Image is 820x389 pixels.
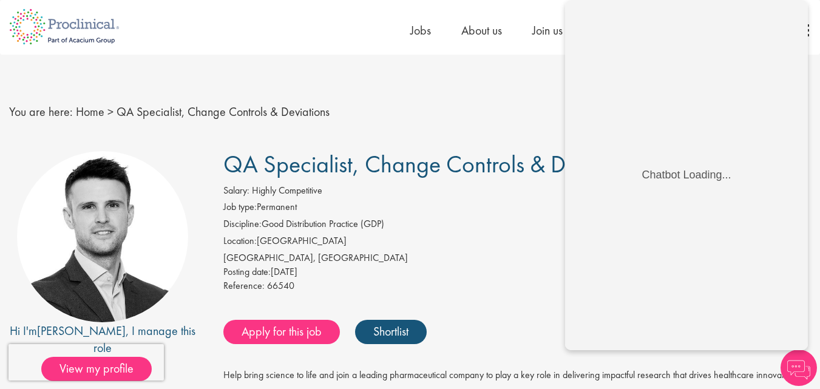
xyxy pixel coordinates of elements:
[223,320,340,344] a: Apply for this job
[781,350,817,386] img: Chatbot
[223,217,811,234] li: Good Distribution Practice (GDP)
[223,251,811,265] div: [GEOGRAPHIC_DATA], [GEOGRAPHIC_DATA]
[355,320,427,344] a: Shortlist
[17,151,188,322] img: imeage of recruiter Joshua Godden
[107,104,114,120] span: >
[532,22,563,38] a: Join us
[223,368,811,382] p: Help bring science to life and join a leading pharmaceutical company to play a key role in delive...
[8,344,164,381] iframe: reCAPTCHA
[223,217,262,231] label: Discipline:
[223,265,271,278] span: Posting date:
[37,323,126,339] a: [PERSON_NAME]
[223,149,648,180] span: QA Specialist, Change Controls & Deviations
[252,184,322,197] span: Highly Competitive
[223,279,265,293] label: Reference:
[223,234,811,251] li: [GEOGRAPHIC_DATA]
[223,234,257,248] label: Location:
[76,104,104,120] a: breadcrumb link
[9,104,73,120] span: You are here:
[461,22,502,38] a: About us
[223,184,249,198] label: Salary:
[410,22,431,38] a: Jobs
[267,279,294,292] span: 66540
[223,200,257,214] label: Job type:
[223,265,811,279] div: [DATE]
[117,104,330,120] span: QA Specialist, Change Controls & Deviations
[223,200,811,217] li: Permanent
[9,322,196,357] div: Hi I'm , I manage this role
[76,169,166,181] div: Chatbot Loading...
